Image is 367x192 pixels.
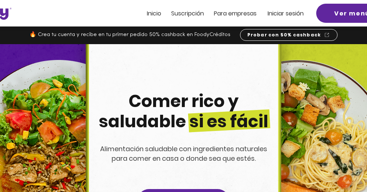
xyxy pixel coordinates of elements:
[147,10,161,17] a: Inicio
[268,10,304,17] a: Iniciar sesión
[147,9,161,18] span: Inicio
[214,10,257,17] a: Para empresas
[29,32,230,38] span: 🔥 Crea tu cuenta y recibe en tu primer pedido 50% cashback en FoodyCréditos
[171,9,204,18] span: Suscripción
[100,144,267,163] span: Alimentación saludable con ingredientes naturales para comer en casa o donde sea que estés.
[247,32,321,38] span: Probar con 50% cashback
[240,29,338,41] a: Probar con 50% cashback
[221,9,257,18] span: ra empresas
[268,9,304,18] span: Iniciar sesión
[171,10,204,17] a: Suscripción
[99,89,268,133] span: Comer rico y saludable si es fácil
[214,9,221,18] span: Pa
